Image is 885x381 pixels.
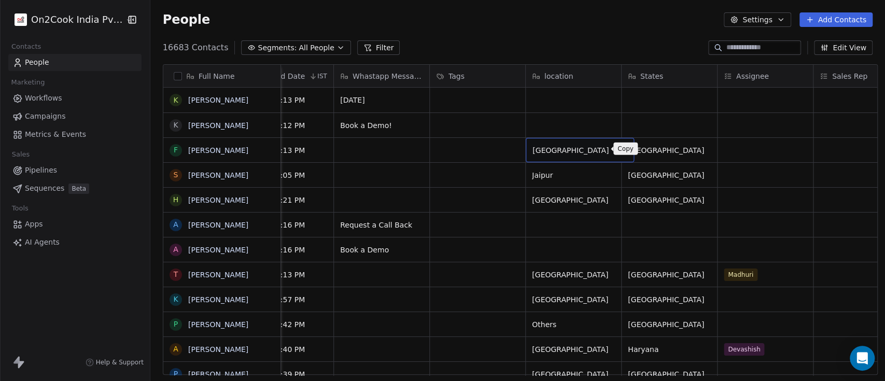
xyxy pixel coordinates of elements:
[640,71,663,81] span: States
[173,170,178,180] div: S
[25,111,65,122] span: Campaigns
[814,40,873,55] button: Edit View
[188,320,248,329] a: [PERSON_NAME]
[244,294,327,305] span: [DATE] 12:57 PM
[832,71,867,81] span: Sales Rep
[173,294,178,305] div: K
[628,319,711,330] span: [GEOGRAPHIC_DATA]
[532,270,615,280] span: [GEOGRAPHIC_DATA]
[25,129,86,140] span: Metrics & Events
[353,71,423,81] span: Whastapp Message
[8,108,142,125] a: Campaigns
[163,88,281,375] div: grid
[7,75,49,90] span: Marketing
[188,171,248,179] a: [PERSON_NAME]
[188,345,248,354] a: [PERSON_NAME]
[724,343,764,356] span: Devashish
[25,93,62,104] span: Workflows
[163,41,229,54] span: 16683 Contacts
[299,43,334,53] span: All People
[188,295,248,304] a: [PERSON_NAME]
[532,195,615,205] span: [GEOGRAPHIC_DATA]
[532,170,615,180] span: Jaipur
[188,96,248,104] a: [PERSON_NAME]
[628,145,711,156] span: [GEOGRAPHIC_DATA]
[317,72,327,80] span: IST
[334,65,429,87] div: Whastapp Message
[724,12,791,27] button: Settings
[340,120,423,131] span: Book a Demo!
[532,369,615,379] span: [GEOGRAPHIC_DATA]
[238,65,333,87] div: Created DateIST
[7,201,33,216] span: Tools
[617,145,634,153] p: Copy
[244,120,327,131] span: [DATE] 04:12 PM
[174,319,178,330] div: P
[188,271,248,279] a: [PERSON_NAME]
[850,346,875,371] div: Open Intercom Messenger
[628,195,711,205] span: [GEOGRAPHIC_DATA]
[25,183,64,194] span: Sequences
[173,219,178,230] div: A
[244,195,327,205] span: [DATE] 01:21 PM
[532,319,615,330] span: Others
[244,220,327,230] span: [DATE] 01:16 PM
[532,294,615,305] span: [GEOGRAPHIC_DATA]
[736,71,769,81] span: Assignee
[544,71,573,81] span: location
[628,369,711,379] span: [GEOGRAPHIC_DATA]
[244,369,327,379] span: [DATE] 12:39 PM
[173,120,178,131] div: K
[718,65,813,87] div: Assignee
[244,145,327,156] span: [DATE] 02:13 PM
[25,57,49,68] span: People
[628,170,711,180] span: [GEOGRAPHIC_DATA]
[7,39,46,54] span: Contacts
[8,54,142,71] a: People
[622,65,717,87] div: States
[532,344,615,355] span: [GEOGRAPHIC_DATA]
[25,165,57,176] span: Pipelines
[244,95,327,105] span: [DATE] 04:13 PM
[188,246,248,254] a: [PERSON_NAME]
[244,344,327,355] span: [DATE] 12:40 PM
[340,245,423,255] span: Book a Demo
[31,13,123,26] span: On2Cook India Pvt. Ltd.
[163,12,210,27] span: People
[724,269,757,281] span: Madhuri
[173,194,179,205] div: H
[8,90,142,107] a: Workflows
[15,13,27,26] img: on2cook%20logo-04%20copy.jpg
[174,145,178,156] div: F
[430,65,525,87] div: Tags
[188,370,248,378] a: [PERSON_NAME]
[68,184,89,194] span: Beta
[188,221,248,229] a: [PERSON_NAME]
[8,126,142,143] a: Metrics & Events
[532,145,609,156] span: [GEOGRAPHIC_DATA]
[199,71,235,81] span: Full Name
[340,95,423,105] span: [DATE]
[8,162,142,179] a: Pipelines
[96,358,144,366] span: Help & Support
[8,180,142,197] a: SequencesBeta
[244,170,327,180] span: [DATE] 02:05 PM
[86,358,144,366] a: Help & Support
[174,269,178,280] div: T
[173,244,178,255] div: A
[188,146,248,154] a: [PERSON_NAME]
[628,270,711,280] span: [GEOGRAPHIC_DATA]
[8,234,142,251] a: AI Agents
[173,95,178,106] div: K
[173,344,178,355] div: A
[25,237,60,248] span: AI Agents
[244,319,327,330] span: [DATE] 12:42 PM
[357,40,400,55] button: Filter
[25,219,43,230] span: Apps
[174,369,178,379] div: P
[258,43,297,53] span: Segments:
[628,294,711,305] span: [GEOGRAPHIC_DATA]
[8,216,142,233] a: Apps
[188,196,248,204] a: [PERSON_NAME]
[244,270,327,280] span: [DATE] 01:13 PM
